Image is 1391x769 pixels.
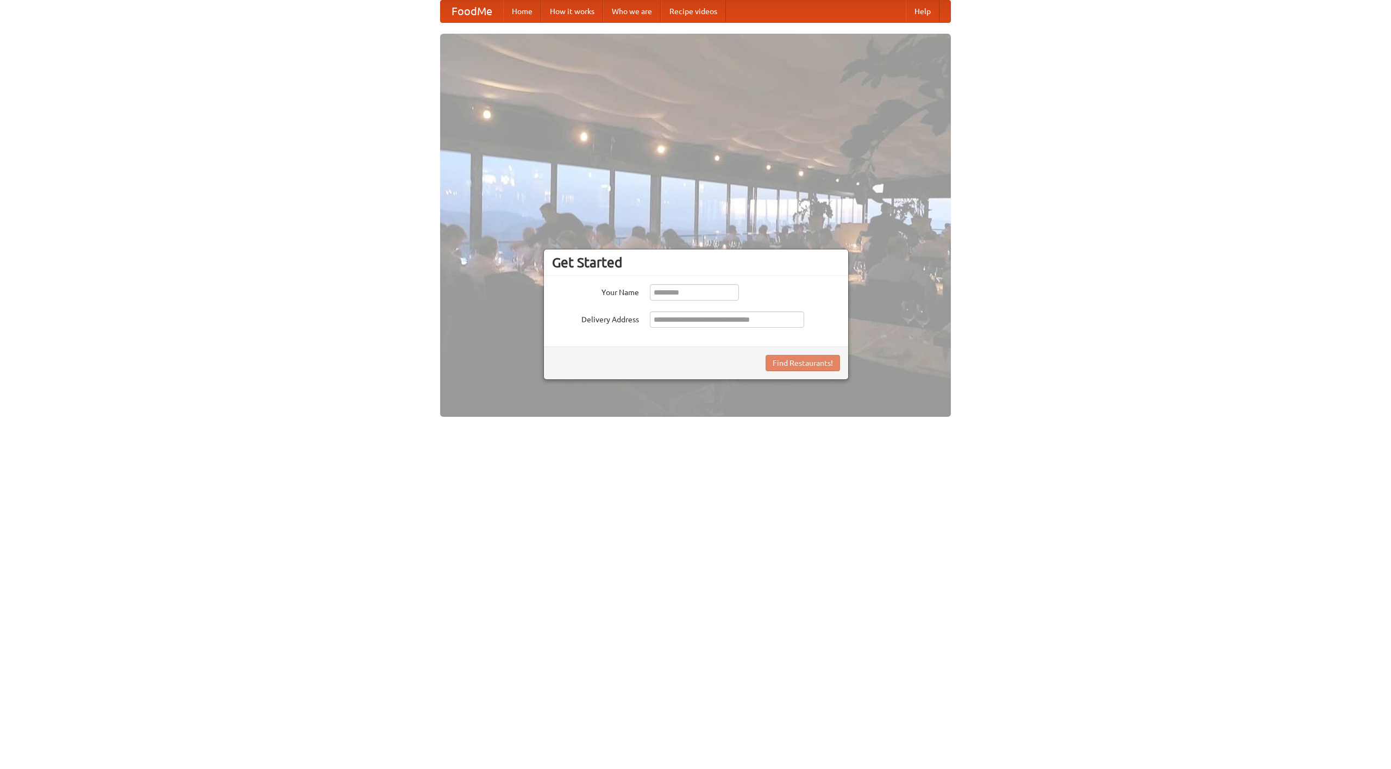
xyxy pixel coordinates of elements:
a: Who we are [603,1,661,22]
a: Help [906,1,939,22]
a: FoodMe [441,1,503,22]
a: Recipe videos [661,1,726,22]
a: Home [503,1,541,22]
h3: Get Started [552,254,840,271]
a: How it works [541,1,603,22]
button: Find Restaurants! [766,355,840,371]
label: Your Name [552,284,639,298]
label: Delivery Address [552,311,639,325]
